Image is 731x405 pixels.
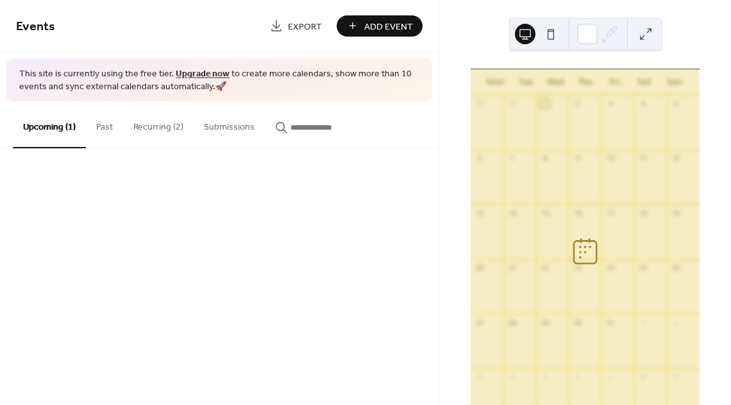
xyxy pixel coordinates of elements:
div: 5 [671,99,680,108]
div: 1 [638,318,648,327]
div: 11 [638,153,648,163]
div: 13 [475,208,484,218]
div: 3 [475,372,484,382]
div: 9 [671,372,680,382]
div: 2 [573,99,582,108]
div: Sat [630,69,659,95]
div: 25 [638,263,648,273]
div: 28 [507,318,517,327]
span: Add Event [364,20,413,33]
button: Past [86,101,123,147]
div: 7 [605,372,615,382]
a: Upgrade now [176,65,230,83]
div: 8 [540,153,550,163]
div: 26 [671,263,680,273]
div: 6 [475,153,484,163]
button: Recurring (2) [123,101,194,147]
div: 23 [573,263,582,273]
div: 5 [540,372,550,382]
div: 12 [671,153,680,163]
div: 17 [605,208,615,218]
div: 4 [638,99,648,108]
div: Fri [600,69,630,95]
div: 2 [671,318,680,327]
span: This site is currently using the free tier. to create more calendars, show more than 10 events an... [19,68,419,93]
div: 24 [605,263,615,273]
div: 4 [507,372,517,382]
div: 15 [540,208,550,218]
div: 8 [638,372,648,382]
div: 19 [671,208,680,218]
button: Add Event [337,15,423,37]
div: 30 [573,318,582,327]
div: 30 [507,99,517,108]
div: Wed [541,69,570,95]
div: Sun [660,69,689,95]
span: Events [16,14,55,39]
a: Export [260,15,332,37]
div: 18 [638,208,648,218]
div: 21 [507,263,517,273]
div: 9 [573,153,582,163]
div: 7 [507,153,517,163]
div: 29 [475,99,484,108]
div: 10 [605,153,615,163]
button: Submissions [194,101,265,147]
div: 6 [573,372,582,382]
div: 14 [507,208,517,218]
div: 20 [475,263,484,273]
div: 31 [605,318,615,327]
div: 22 [540,263,550,273]
div: 29 [540,318,550,327]
div: 1 [540,99,550,108]
div: 27 [475,318,484,327]
div: 16 [573,208,582,218]
div: Mon [481,69,510,95]
div: 3 [605,99,615,108]
div: Thu [570,69,600,95]
button: Upcoming (1) [13,101,86,148]
span: Export [288,20,322,33]
div: Tue [510,69,540,95]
